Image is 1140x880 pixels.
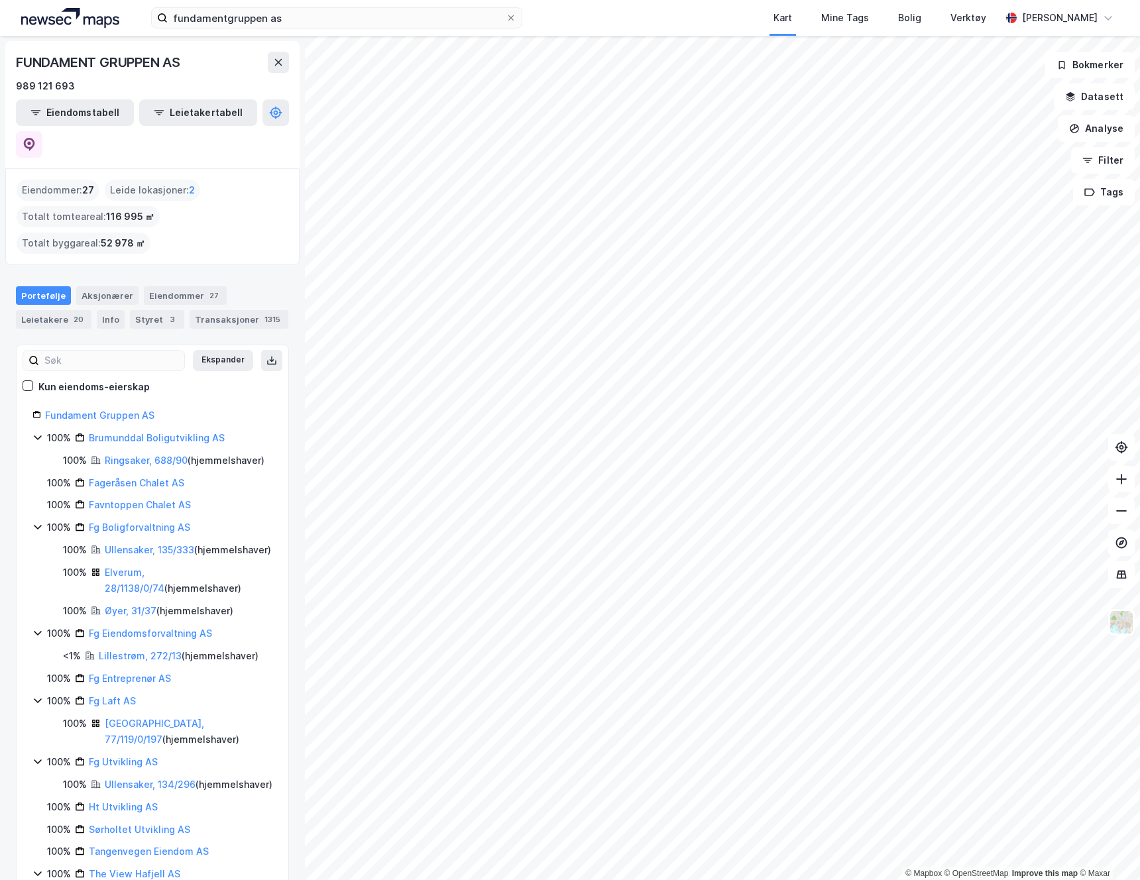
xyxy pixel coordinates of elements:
div: FUNDAMENT GRUPPEN AS [16,52,183,73]
div: 100% [47,671,71,687]
a: Ringsaker, 688/90 [105,455,188,466]
a: Sørholtet Utvikling AS [89,824,190,835]
div: 100% [63,565,87,580]
div: ( hjemmelshaver ) [105,716,272,747]
button: Leietakertabell [139,99,257,126]
div: 100% [63,716,87,732]
div: <1% [63,648,81,664]
div: 100% [47,475,71,491]
a: Mapbox [905,869,942,878]
div: 20 [71,313,86,326]
div: Leide lokasjoner : [105,180,200,201]
div: Mine Tags [821,10,869,26]
div: Transaksjoner [190,310,288,329]
div: Styret [130,310,184,329]
div: Eiendommer : [17,180,99,201]
div: 100% [47,497,71,513]
input: Søk [39,351,184,370]
span: 116 995 ㎡ [106,209,154,225]
iframe: Chat Widget [1074,816,1140,880]
div: ( hjemmelshaver ) [105,542,271,558]
div: ( hjemmelshaver ) [105,777,272,793]
a: Lillestrøm, 272/13 [99,650,182,661]
div: 100% [47,430,71,446]
a: Improve this map [1012,869,1078,878]
button: Eiendomstabell [16,99,134,126]
span: 52 978 ㎡ [101,235,145,251]
div: ( hjemmelshaver ) [105,453,264,468]
button: Filter [1071,147,1135,174]
div: Kontrollprogram for chat [1074,816,1140,880]
div: ( hjemmelshaver ) [105,603,233,619]
div: ( hjemmelshaver ) [105,565,272,596]
a: Fg Eiendomsforvaltning AS [89,628,212,639]
div: Totalt byggareal : [17,233,150,254]
a: Fg Laft AS [89,695,136,706]
div: 100% [63,777,87,793]
div: 100% [47,844,71,859]
div: [PERSON_NAME] [1022,10,1098,26]
div: Kart [773,10,792,26]
div: Portefølje [16,286,71,305]
div: 27 [207,289,221,302]
a: The View Hafjell AS [89,868,180,879]
a: Fundament Gruppen AS [45,410,154,421]
button: Bokmerker [1045,52,1135,78]
a: Fg Entreprenør AS [89,673,171,684]
div: Verktøy [950,10,986,26]
div: Leietakere [16,310,91,329]
div: 3 [166,313,179,326]
div: 100% [47,626,71,641]
button: Tags [1073,179,1135,205]
a: Fg Utvikling AS [89,756,158,767]
button: Analyse [1058,115,1135,142]
button: Datasett [1054,83,1135,110]
div: Kun eiendoms-eierskap [38,379,150,395]
span: 27 [82,182,94,198]
div: ( hjemmelshaver ) [99,648,258,664]
div: 100% [63,603,87,619]
a: OpenStreetMap [944,869,1009,878]
a: Ullensaker, 134/296 [105,779,196,790]
a: Elverum, 28/1138/0/74 [105,567,164,594]
div: 100% [63,453,87,468]
a: Favntoppen Chalet AS [89,499,191,510]
div: Aksjonærer [76,286,139,305]
div: 100% [47,822,71,838]
a: Brumunddal Boligutvikling AS [89,432,225,443]
div: 100% [47,754,71,770]
div: Totalt tomteareal : [17,206,160,227]
div: 100% [47,799,71,815]
div: 989 121 693 [16,78,75,94]
a: Ht Utvikling AS [89,801,158,812]
a: Tangenvegen Eiendom AS [89,846,209,857]
a: [GEOGRAPHIC_DATA], 77/119/0/197 [105,718,204,745]
a: Ullensaker, 135/333 [105,544,194,555]
a: Fg Boligforvaltning AS [89,522,190,533]
img: logo.a4113a55bc3d86da70a041830d287a7e.svg [21,8,119,28]
input: Søk på adresse, matrikkel, gårdeiere, leietakere eller personer [168,8,506,28]
div: Info [97,310,125,329]
a: Fageråsen Chalet AS [89,477,184,488]
div: 100% [47,520,71,535]
button: Ekspander [193,350,253,371]
div: 100% [47,693,71,709]
div: Eiendommer [144,286,227,305]
img: Z [1109,610,1134,635]
div: 100% [63,542,87,558]
span: 2 [189,182,195,198]
div: Bolig [898,10,921,26]
div: 1315 [262,313,283,326]
a: Øyer, 31/37 [105,605,156,616]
